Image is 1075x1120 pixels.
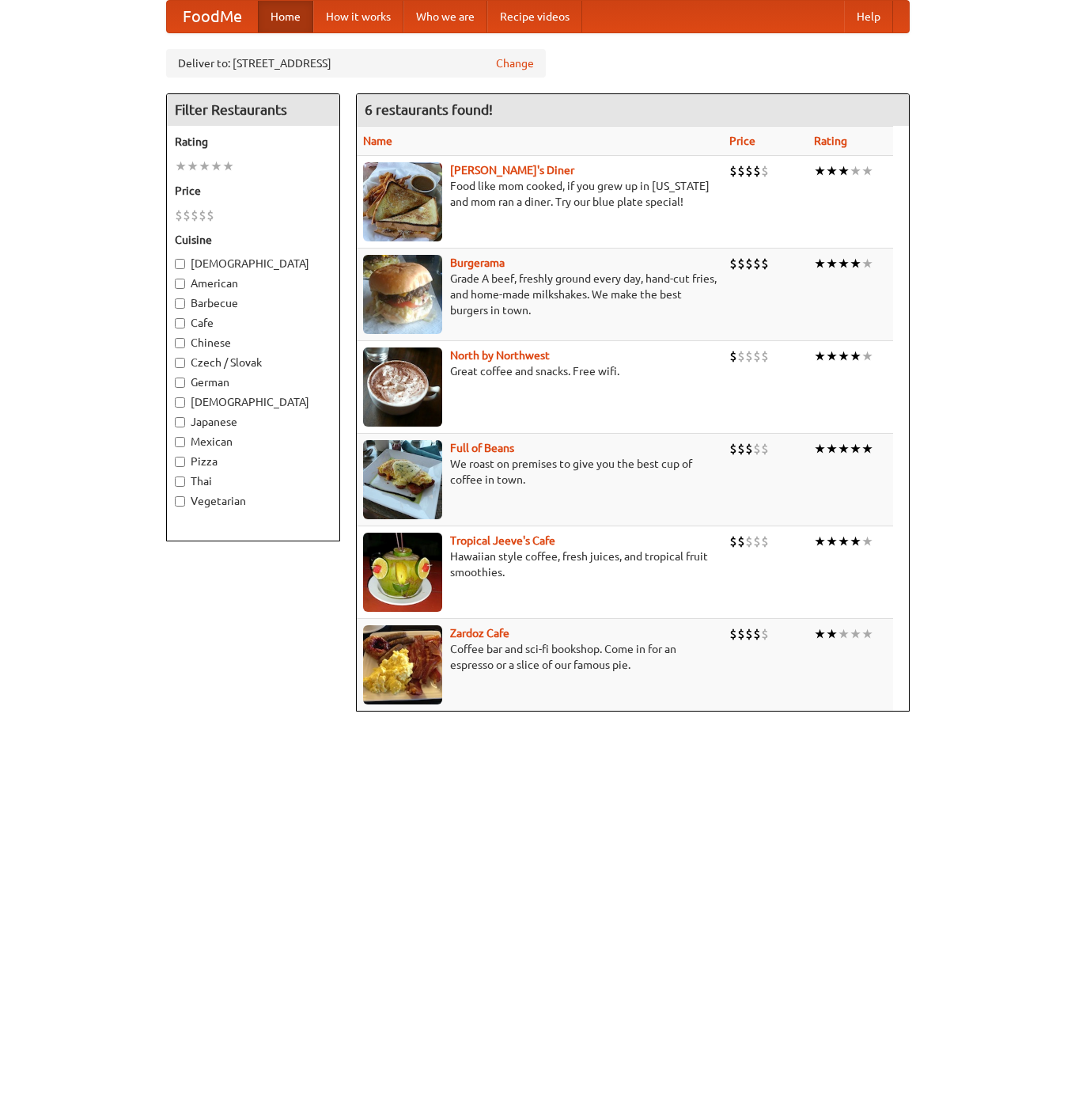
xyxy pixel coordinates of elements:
[450,164,574,177] a: [PERSON_NAME]'s Diner
[844,1,893,32] a: Help
[175,207,183,224] li: $
[175,134,331,150] h5: Rating
[175,298,185,309] input: Barbecue
[166,49,546,78] div: Deliver to: [STREET_ADDRESS]
[838,347,850,365] li: ★
[175,378,185,388] input: German
[167,1,258,32] a: FoodMe
[729,162,737,180] li: $
[403,1,487,32] a: Who we are
[175,493,331,509] label: Vegetarian
[210,158,222,175] li: ★
[737,533,745,550] li: $
[450,534,555,547] a: Tropical Jeeve's Cafe
[850,440,861,457] li: ★
[753,625,761,643] li: $
[363,255,442,334] img: burgerama.jpg
[206,207,214,224] li: $
[745,533,753,550] li: $
[175,318,185,328] input: Cafe
[363,363,717,379] p: Great coffee and snacks. Free wifi.
[729,347,737,365] li: $
[363,440,442,519] img: beans.jpg
[363,456,717,488] p: We roast on premises to give you the best cup of coffee in town.
[175,259,185,269] input: [DEMOGRAPHIC_DATA]
[729,533,737,550] li: $
[850,625,861,643] li: ★
[175,158,187,175] li: ★
[814,440,826,457] li: ★
[363,271,717,318] p: Grade A beef, freshly ground every day, hand-cut fries, and home-made milkshakes. We make the bes...
[258,1,313,32] a: Home
[450,442,514,454] a: Full of Beans
[175,473,331,489] label: Thai
[826,625,838,643] li: ★
[861,347,873,365] li: ★
[745,347,753,365] li: $
[826,162,838,180] li: ★
[737,347,745,365] li: $
[761,625,769,643] li: $
[175,279,185,289] input: American
[745,162,753,180] li: $
[175,454,331,469] label: Pizza
[175,358,185,368] input: Czech / Slovak
[814,625,826,643] li: ★
[814,347,826,365] li: ★
[175,338,185,348] input: Chinese
[753,255,761,272] li: $
[838,625,850,643] li: ★
[199,207,206,224] li: $
[175,437,185,447] input: Mexican
[496,55,534,71] a: Change
[861,625,873,643] li: ★
[199,158,210,175] li: ★
[363,641,717,673] p: Coffee bar and sci-fi bookshop. Come in for an espresso or a slice of our famous pie.
[737,162,745,180] li: $
[450,349,550,362] a: North by Northwest
[175,434,331,450] label: Mexican
[753,162,761,180] li: $
[838,533,850,550] li: ★
[363,625,442,704] img: zardoz.jpg
[175,355,331,370] label: Czech / Slovak
[861,255,873,272] li: ★
[222,158,234,175] li: ★
[191,207,199,224] li: $
[313,1,403,32] a: How it works
[175,496,185,507] input: Vegetarian
[175,417,185,427] input: Japanese
[826,533,838,550] li: ★
[861,162,873,180] li: ★
[729,255,737,272] li: $
[729,625,737,643] li: $
[737,440,745,457] li: $
[814,135,847,147] a: Rating
[761,533,769,550] li: $
[175,295,331,311] label: Barbecue
[753,533,761,550] li: $
[175,232,331,248] h5: Cuisine
[761,440,769,457] li: $
[175,476,185,487] input: Thai
[175,275,331,291] label: American
[175,335,331,351] label: Chinese
[826,440,838,457] li: ★
[175,315,331,331] label: Cafe
[363,162,442,241] img: sallys.jpg
[814,533,826,550] li: ★
[826,255,838,272] li: ★
[861,533,873,550] li: ★
[365,102,493,117] ng-pluralize: 6 restaurants found!
[826,347,838,365] li: ★
[175,414,331,430] label: Japanese
[175,397,185,408] input: [DEMOGRAPHIC_DATA]
[753,440,761,457] li: $
[363,533,442,612] img: jeeves.jpg
[838,255,850,272] li: ★
[175,183,331,199] h5: Price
